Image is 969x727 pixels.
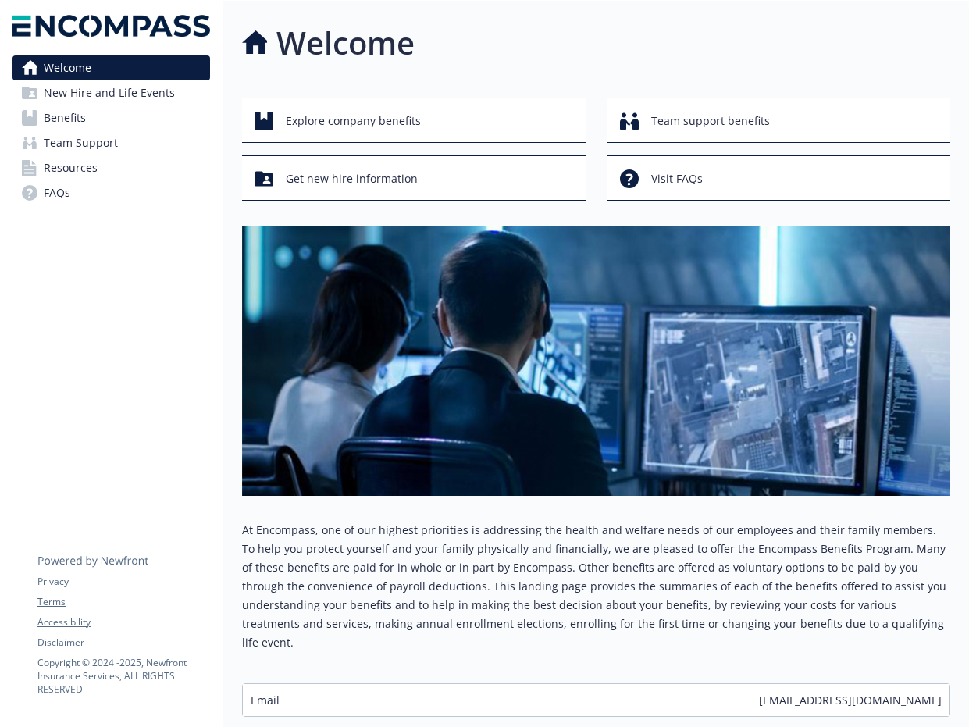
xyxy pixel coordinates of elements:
[12,55,210,80] a: Welcome
[651,164,703,194] span: Visit FAQs
[286,106,421,136] span: Explore company benefits
[37,615,209,629] a: Accessibility
[37,636,209,650] a: Disclaimer
[607,98,951,143] button: Team support benefits
[44,80,175,105] span: New Hire and Life Events
[37,575,209,589] a: Privacy
[759,692,942,708] span: [EMAIL_ADDRESS][DOMAIN_NAME]
[12,80,210,105] a: New Hire and Life Events
[37,656,209,696] p: Copyright © 2024 - 2025 , Newfront Insurance Services, ALL RIGHTS RESERVED
[12,105,210,130] a: Benefits
[44,105,86,130] span: Benefits
[44,130,118,155] span: Team Support
[44,180,70,205] span: FAQs
[651,106,770,136] span: Team support benefits
[242,521,950,652] p: At Encompass, one of our highest priorities is addressing the health and welfare needs of our emp...
[242,98,586,143] button: Explore company benefits
[276,20,415,66] h1: Welcome
[44,155,98,180] span: Resources
[242,155,586,201] button: Get new hire information
[12,130,210,155] a: Team Support
[37,595,209,609] a: Terms
[607,155,951,201] button: Visit FAQs
[286,164,418,194] span: Get new hire information
[12,180,210,205] a: FAQs
[44,55,91,80] span: Welcome
[12,155,210,180] a: Resources
[242,226,950,496] img: overview page banner
[251,692,280,708] span: Email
